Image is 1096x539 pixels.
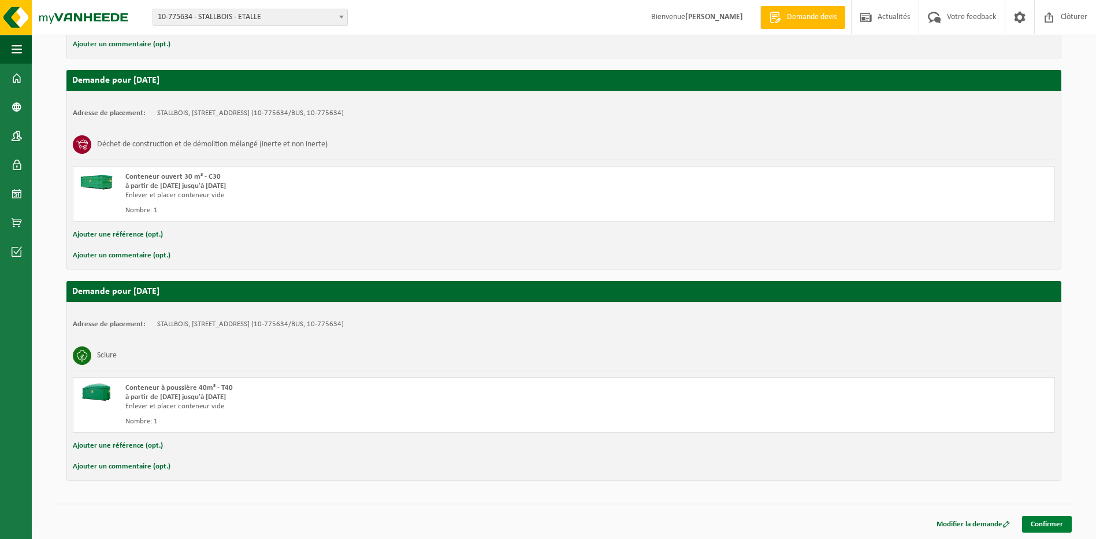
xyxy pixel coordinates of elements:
span: Conteneur à poussière 40m³ - T40 [125,384,233,392]
strong: à partir de [DATE] jusqu'à [DATE] [125,182,226,190]
div: Nombre: 1 [125,417,610,426]
a: Confirmer [1022,516,1072,533]
td: STALLBOIS, [STREET_ADDRESS] (10-775634/BUS, 10-775634) [157,109,344,118]
a: Modifier la demande [928,516,1019,533]
strong: Adresse de placement: [73,109,146,117]
h3: Déchet de construction et de démolition mélangé (inerte et non inerte) [97,135,328,154]
strong: à partir de [DATE] jusqu'à [DATE] [125,393,226,401]
h3: Sciure [97,346,117,365]
span: 10-775634 - STALLBOIS - ETALLE [153,9,347,25]
div: Enlever et placer conteneur vide [125,191,610,200]
button: Ajouter un commentaire (opt.) [73,248,170,263]
button: Ajouter un commentaire (opt.) [73,459,170,474]
td: STALLBOIS, [STREET_ADDRESS] (10-775634/BUS, 10-775634) [157,320,344,329]
span: Demande devis [784,12,839,23]
button: Ajouter une référence (opt.) [73,227,163,242]
button: Ajouter une référence (opt.) [73,438,163,453]
strong: Adresse de placement: [73,320,146,328]
div: Nombre: 1 [125,206,610,215]
img: HK-XC-30-GN-00.png [79,172,114,190]
strong: Demande pour [DATE] [72,76,159,85]
img: HK-XT-40-GN-00.png [79,383,114,401]
span: 10-775634 - STALLBOIS - ETALLE [153,9,348,26]
strong: Demande pour [DATE] [72,287,159,296]
a: Demande devis [760,6,845,29]
span: Conteneur ouvert 30 m³ - C30 [125,173,221,180]
strong: [PERSON_NAME] [685,13,743,21]
button: Ajouter un commentaire (opt.) [73,37,170,52]
div: Enlever et placer conteneur vide [125,402,610,411]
